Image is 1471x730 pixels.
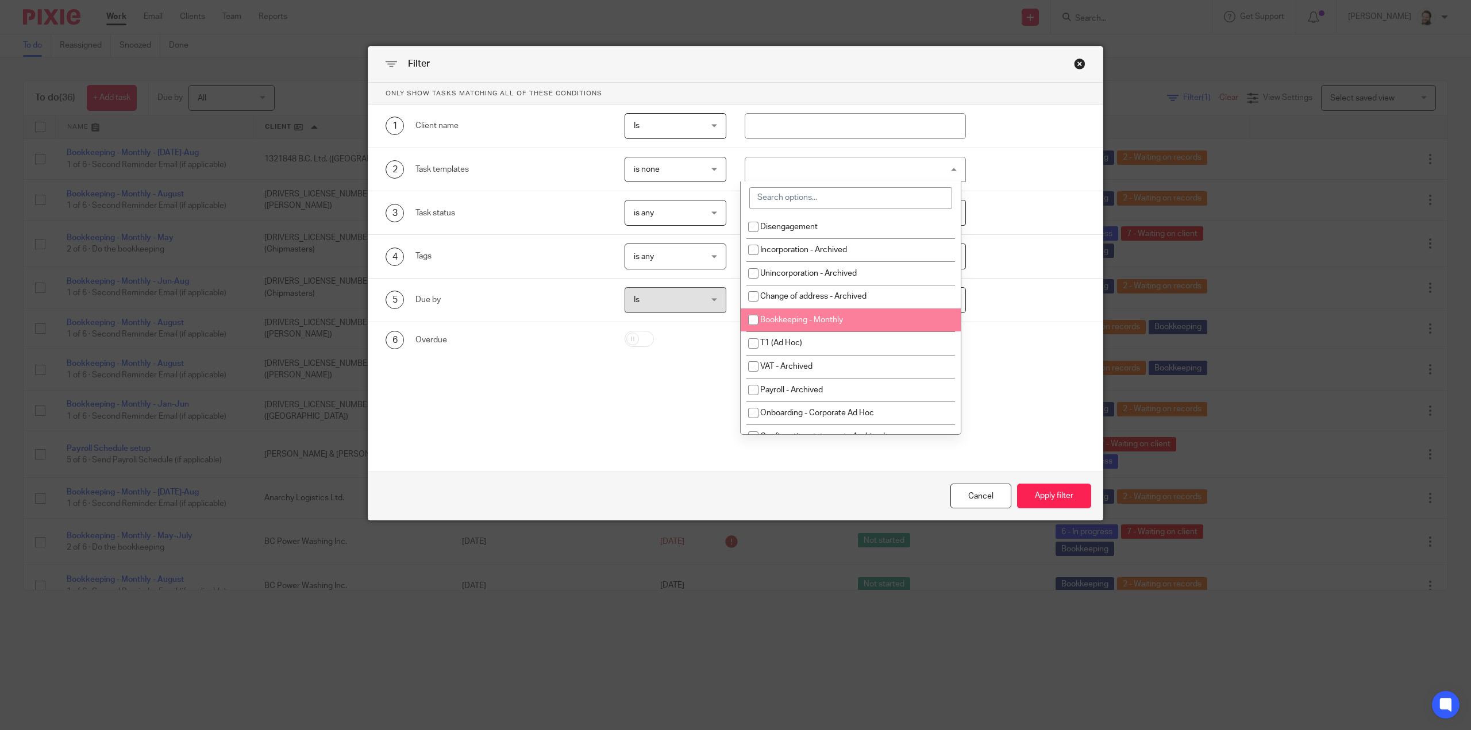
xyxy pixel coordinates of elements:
span: is none [634,165,660,173]
span: Change of address - Archived [760,292,867,300]
span: T1 (Ad Hoc) [760,339,802,347]
span: Onboarding - Corporate Ad Hoc [760,409,874,417]
span: Unincorporation - Archived [760,269,857,277]
span: Is [634,296,640,304]
span: Is [634,122,640,130]
div: Due by [415,294,607,306]
span: Confirmation statement - Archived [760,432,885,441]
div: 3 [386,204,404,222]
div: Task status [415,207,607,219]
div: 2 [386,160,404,179]
span: VAT - Archived [760,362,812,370]
div: Overdue [415,334,607,346]
span: Payroll - Archived [760,386,823,394]
div: Close this dialog window [950,484,1011,508]
span: Incorporation - Archived [760,246,847,254]
div: Client name [415,120,607,132]
div: 4 [386,248,404,266]
span: is any [634,209,654,217]
input: Search options... [749,187,952,209]
div: 5 [386,291,404,309]
p: Only show tasks matching all of these conditions [368,83,1103,105]
div: Close this dialog window [1074,58,1085,69]
div: 6 [386,331,404,349]
span: Disengagement [760,223,818,231]
span: Filter [408,59,430,68]
div: Tags [415,250,607,262]
div: Task templates [415,164,607,175]
div: 1 [386,117,404,135]
span: is any [634,253,654,261]
button: Apply filter [1017,484,1091,508]
span: Bookkeeping - Monthly [760,316,843,324]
